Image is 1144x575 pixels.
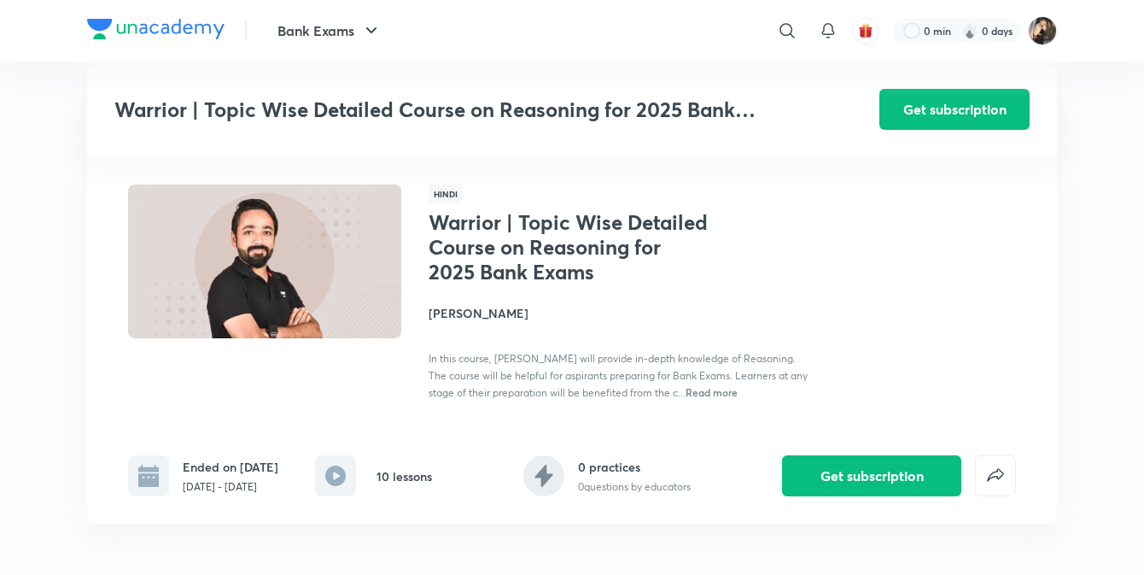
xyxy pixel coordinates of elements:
[879,89,1030,130] button: Get subscription
[87,19,225,39] img: Company Logo
[429,210,708,284] h1: Warrior | Topic Wise Detailed Course on Reasoning for 2025 Bank Exams
[114,97,783,122] h3: Warrior | Topic Wise Detailed Course on Reasoning for 2025 Bank Exams
[961,22,978,39] img: streak
[852,17,879,44] button: avatar
[578,479,691,495] p: 0 questions by educators
[376,467,432,485] h6: 10 lessons
[183,479,278,495] p: [DATE] - [DATE]
[267,14,392,48] button: Bank Exams
[686,385,738,399] span: Read more
[578,458,691,476] h6: 0 practices
[429,304,811,322] h4: [PERSON_NAME]
[782,455,961,496] button: Get subscription
[858,23,873,38] img: avatar
[429,352,808,399] span: In this course, [PERSON_NAME] will provide in-depth knowledge of Reasoning. The course will be he...
[429,185,463,203] span: Hindi
[183,458,278,476] h6: Ended on [DATE]
[975,455,1016,496] button: false
[1028,16,1057,45] img: nisha Gupta
[87,19,225,44] a: Company Logo
[125,183,404,340] img: Thumbnail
